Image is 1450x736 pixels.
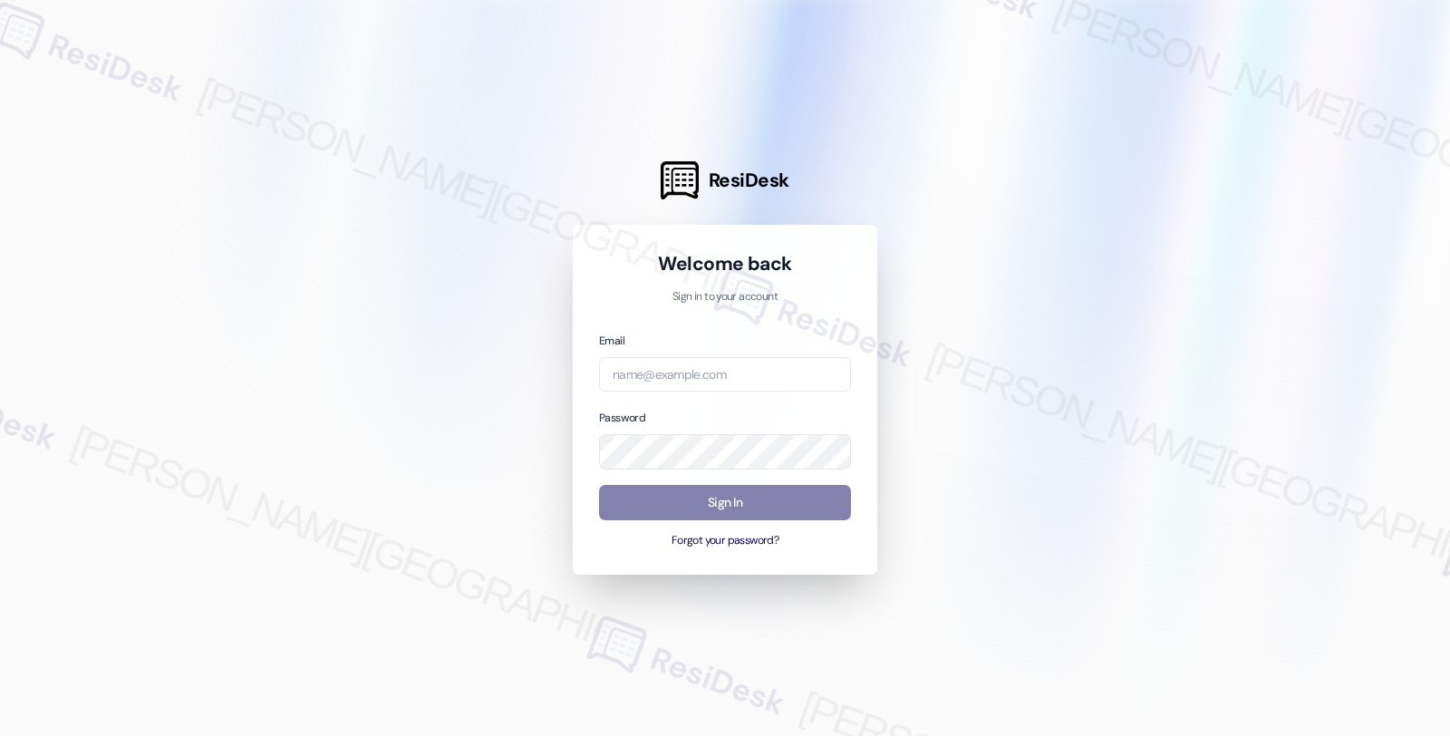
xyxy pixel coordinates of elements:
[599,411,645,425] label: Password
[599,289,851,305] p: Sign in to your account
[599,533,851,549] button: Forgot your password?
[661,161,699,199] img: ResiDesk Logo
[599,357,851,392] input: name@example.com
[599,251,851,276] h1: Welcome back
[599,485,851,520] button: Sign In
[599,334,624,348] label: Email
[709,168,789,193] span: ResiDesk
